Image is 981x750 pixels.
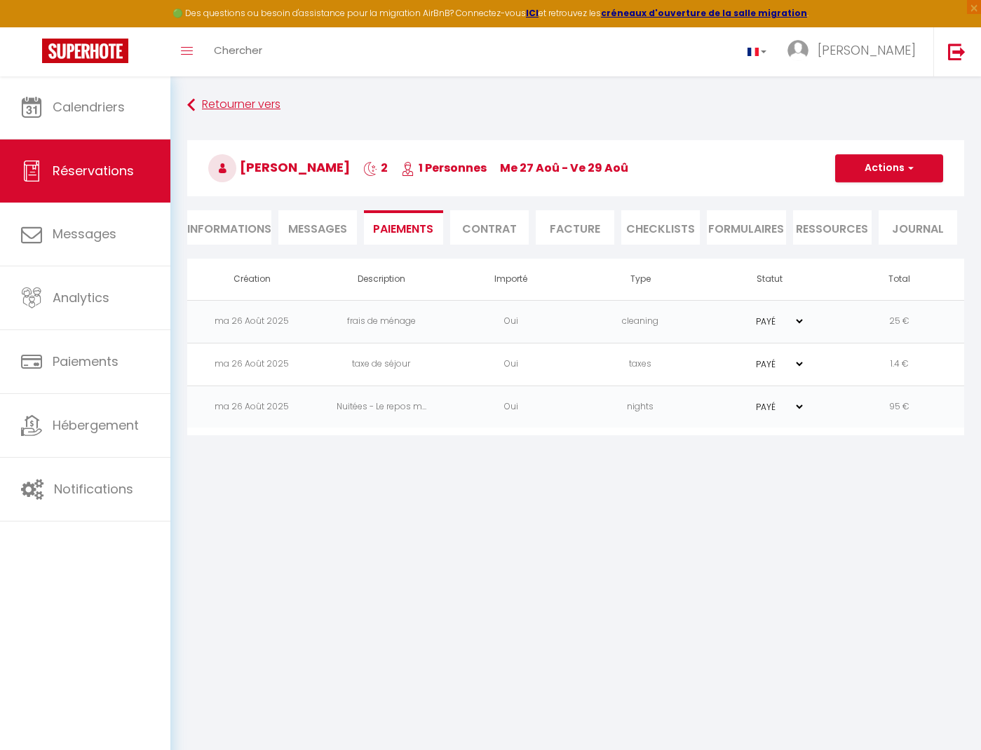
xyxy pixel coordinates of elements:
[42,39,128,63] img: Super Booking
[948,43,966,60] img: logout
[576,259,705,300] th: Type
[818,41,916,59] span: [PERSON_NAME]
[446,300,576,343] td: Oui
[834,386,964,428] td: 95 €
[363,160,388,176] span: 2
[208,158,350,176] span: [PERSON_NAME]
[834,343,964,386] td: 1.4 €
[536,210,614,245] li: Facture
[54,480,133,498] span: Notifications
[364,210,442,245] li: Paiements
[879,210,957,245] li: Journal
[317,259,447,300] th: Description
[621,210,700,245] li: CHECKLISTS
[214,43,262,57] span: Chercher
[576,300,705,343] td: cleaning
[601,7,807,19] a: créneaux d'ouverture de la salle migration
[777,27,933,76] a: ... [PERSON_NAME]
[187,210,271,245] li: Informations
[834,300,964,343] td: 25 €
[288,221,347,237] span: Messages
[446,343,576,386] td: Oui
[187,93,964,118] a: Retourner vers
[446,259,576,300] th: Importé
[317,386,447,428] td: Nuitées - Le repos m...
[705,259,835,300] th: Statut
[707,210,785,245] li: FORMULAIRES
[187,343,317,386] td: ma 26 Août 2025
[834,259,964,300] th: Total
[446,386,576,428] td: Oui
[317,300,447,343] td: frais de ménage
[500,160,628,176] span: me 27 Aoû - ve 29 Aoû
[526,7,539,19] a: ICI
[53,416,139,434] span: Hébergement
[53,289,109,306] span: Analytics
[53,353,119,370] span: Paiements
[576,343,705,386] td: taxes
[576,386,705,428] td: nights
[793,210,872,245] li: Ressources
[53,225,116,243] span: Messages
[450,210,529,245] li: Contrat
[187,300,317,343] td: ma 26 Août 2025
[187,259,317,300] th: Création
[203,27,273,76] a: Chercher
[53,98,125,116] span: Calendriers
[187,386,317,428] td: ma 26 Août 2025
[317,343,447,386] td: taxe de séjour
[53,162,134,179] span: Réservations
[835,154,943,182] button: Actions
[401,160,487,176] span: 1 Personnes
[11,6,53,48] button: Ouvrir le widget de chat LiveChat
[787,40,809,61] img: ...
